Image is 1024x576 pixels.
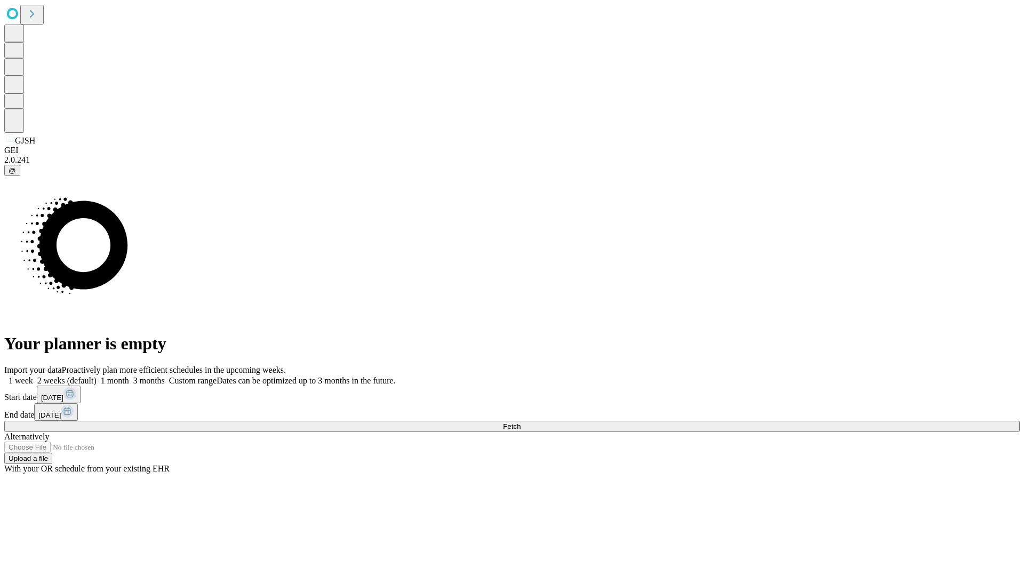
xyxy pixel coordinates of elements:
button: Fetch [4,421,1020,432]
button: Upload a file [4,453,52,464]
span: @ [9,166,16,174]
span: Alternatively [4,432,49,441]
button: [DATE] [37,386,81,403]
button: [DATE] [34,403,78,421]
div: 2.0.241 [4,155,1020,165]
div: GEI [4,146,1020,155]
button: @ [4,165,20,176]
span: Dates can be optimized up to 3 months in the future. [217,376,395,385]
span: GJSH [15,136,35,145]
div: Start date [4,386,1020,403]
span: [DATE] [41,394,63,402]
h1: Your planner is empty [4,334,1020,354]
span: [DATE] [38,411,61,419]
span: With your OR schedule from your existing EHR [4,464,170,473]
span: 3 months [133,376,165,385]
span: Fetch [503,422,521,430]
span: 2 weeks (default) [37,376,97,385]
span: Custom range [169,376,217,385]
span: Proactively plan more efficient schedules in the upcoming weeks. [62,365,286,374]
div: End date [4,403,1020,421]
span: 1 week [9,376,33,385]
span: Import your data [4,365,62,374]
span: 1 month [101,376,129,385]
